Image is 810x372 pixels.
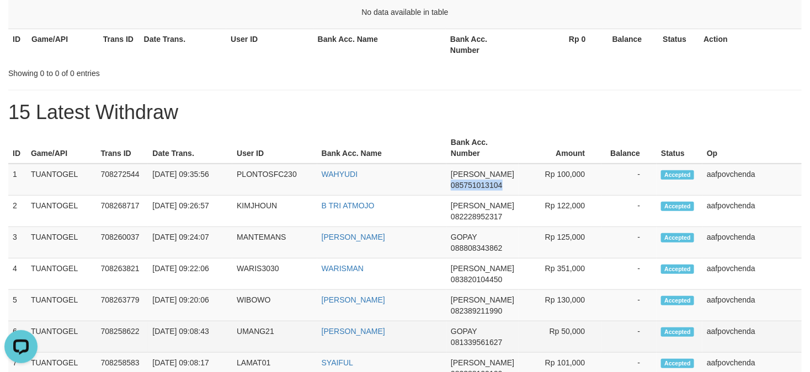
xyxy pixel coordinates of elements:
span: Accepted [661,359,694,368]
td: [DATE] 09:08:43 [148,321,232,353]
th: Balance [603,29,659,60]
td: aafpovchenda [702,164,802,196]
td: - [601,164,657,196]
div: Showing 0 to 0 of 0 entries [8,63,329,79]
a: [PERSON_NAME] [322,327,385,336]
td: 5 [8,290,26,321]
th: User ID [232,132,317,164]
td: [DATE] 09:22:06 [148,258,232,290]
td: 708263821 [97,258,148,290]
td: TUANTOGEL [26,227,97,258]
span: Copy 082389211990 to clipboard [451,306,502,315]
span: Copy 082228952317 to clipboard [451,212,502,221]
span: Accepted [661,202,694,211]
th: User ID [226,29,313,60]
td: 4 [8,258,26,290]
td: aafpovchenda [702,290,802,321]
th: Bank Acc. Number [446,29,518,60]
th: Status [658,29,699,60]
span: [PERSON_NAME] [451,201,514,210]
td: TUANTOGEL [26,164,97,196]
td: 708263779 [97,290,148,321]
td: 1 [8,164,26,196]
th: Status [657,132,702,164]
td: TUANTOGEL [26,196,97,227]
td: [DATE] 09:20:06 [148,290,232,321]
td: aafpovchenda [702,227,802,258]
th: ID [8,132,26,164]
span: [PERSON_NAME] [451,264,514,273]
td: - [601,196,657,227]
span: Accepted [661,265,694,274]
span: Copy 088808343862 to clipboard [451,244,502,252]
th: Op [702,132,802,164]
span: Copy 081339561627 to clipboard [451,338,502,347]
td: TUANTOGEL [26,321,97,353]
span: Copy 083820104450 to clipboard [451,275,502,284]
td: TUANTOGEL [26,290,97,321]
td: WIBOWO [232,290,317,321]
span: Accepted [661,327,694,337]
td: [DATE] 09:35:56 [148,164,232,196]
td: aafpovchenda [702,196,802,227]
th: Amount [519,132,601,164]
span: Accepted [661,233,694,242]
th: Game/API [26,132,97,164]
td: - [601,321,657,353]
td: Rp 351,000 [519,258,601,290]
td: 708260037 [97,227,148,258]
span: [PERSON_NAME] [451,358,514,367]
td: UMANG21 [232,321,317,353]
td: TUANTOGEL [26,258,97,290]
td: 708272544 [97,164,148,196]
td: aafpovchenda [702,321,802,353]
th: Date Trans. [140,29,227,60]
td: Rp 50,000 [519,321,601,353]
th: Date Trans. [148,132,232,164]
th: Action [699,29,802,60]
td: 708268717 [97,196,148,227]
th: Balance [601,132,657,164]
td: WARIS3030 [232,258,317,290]
th: ID [8,29,27,60]
a: [PERSON_NAME] [322,233,385,241]
td: MANTEMANS [232,227,317,258]
td: aafpovchenda [702,258,802,290]
td: Rp 130,000 [519,290,601,321]
a: SYAIFUL [322,358,353,367]
td: [DATE] 09:24:07 [148,227,232,258]
h1: 15 Latest Withdraw [8,101,802,123]
a: B TRI ATMOJO [322,201,375,210]
span: [PERSON_NAME] [451,170,514,179]
td: Rp 100,000 [519,164,601,196]
th: Trans ID [97,132,148,164]
td: 3 [8,227,26,258]
td: 2 [8,196,26,227]
a: WARISMAN [322,264,364,273]
span: GOPAY [451,327,477,336]
td: KIMJHOUN [232,196,317,227]
span: Accepted [661,296,694,305]
a: WAHYUDI [322,170,358,179]
button: Open LiveChat chat widget [4,4,38,37]
th: Rp 0 [518,29,603,60]
th: Trans ID [99,29,140,60]
td: - [601,290,657,321]
td: - [601,258,657,290]
span: [PERSON_NAME] [451,295,514,304]
td: Rp 125,000 [519,227,601,258]
span: GOPAY [451,233,477,241]
span: Copy 085751013104 to clipboard [451,181,502,190]
td: Rp 122,000 [519,196,601,227]
span: Accepted [661,170,694,180]
th: Bank Acc. Name [313,29,446,60]
th: Bank Acc. Number [446,132,519,164]
td: 708258622 [97,321,148,353]
td: PLONTOSFC230 [232,164,317,196]
td: - [601,227,657,258]
td: [DATE] 09:26:57 [148,196,232,227]
th: Game/API [27,29,99,60]
a: [PERSON_NAME] [322,295,385,304]
td: 6 [8,321,26,353]
th: Bank Acc. Name [317,132,446,164]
